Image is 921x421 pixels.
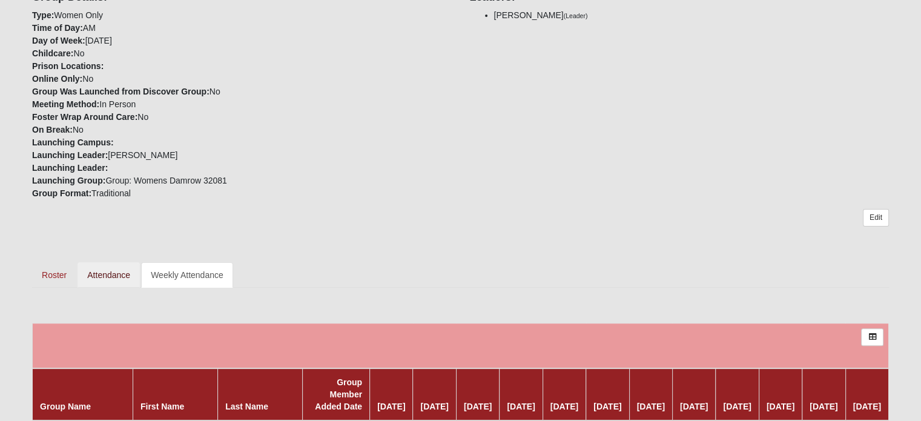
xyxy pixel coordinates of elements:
strong: Childcare: [32,48,73,58]
strong: Time of Day: [32,23,83,33]
strong: Group Format: [32,188,91,198]
a: Roster [32,262,76,288]
strong: Day of Week: [32,36,85,45]
strong: Launching Campus: [32,138,114,147]
strong: On Break: [32,125,73,134]
a: Group Member Added Date [315,377,362,411]
strong: Meeting Method: [32,99,99,109]
small: (Leader) [564,12,588,19]
strong: Launching Leader: [32,150,108,160]
strong: Launching Group: [32,176,105,185]
li: [PERSON_NAME] [494,9,889,22]
strong: Launching Leader: [32,163,108,173]
a: Weekly Attendance [141,262,233,288]
strong: Online Only: [32,74,82,84]
strong: Foster Wrap Around Care: [32,112,137,122]
strong: Group Was Launched from Discover Group: [32,87,210,96]
strong: Type: [32,10,54,20]
a: Export to Excel [861,328,883,346]
a: Edit [863,209,889,227]
a: Attendance [78,262,140,288]
strong: Prison Locations: [32,61,104,71]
